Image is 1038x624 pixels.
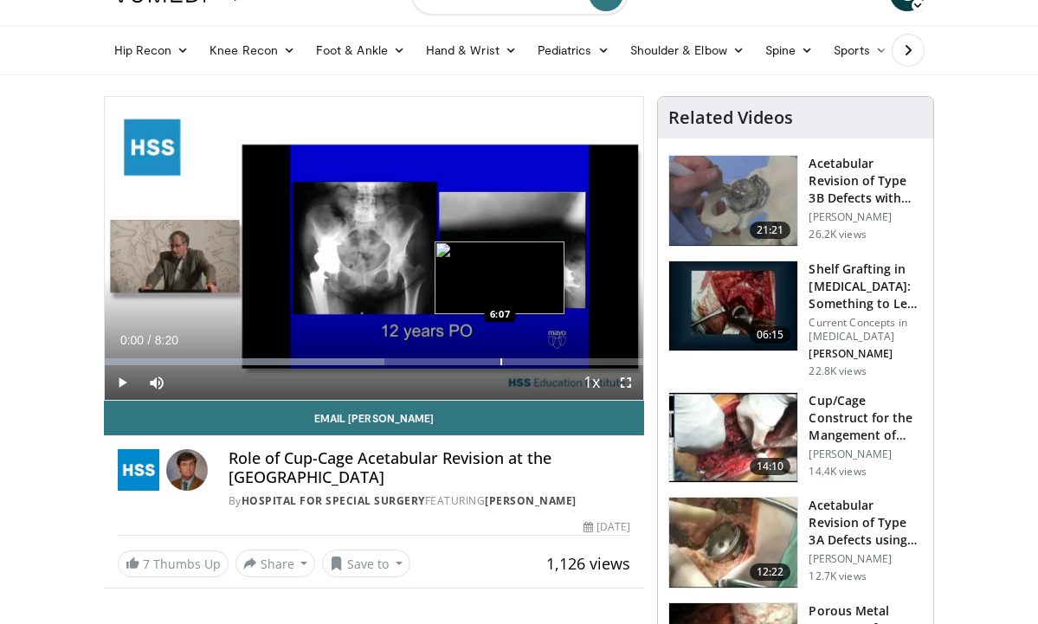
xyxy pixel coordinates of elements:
p: [PERSON_NAME] [809,210,923,224]
a: Foot & Ankle [306,33,416,68]
a: Knee Recon [199,33,306,68]
button: Save to [322,550,410,577]
h4: Related Videos [668,107,793,128]
a: 12:22 Acetabular Revision of Type 3A Defects using Distal Femoral Allograf… [PERSON_NAME] 12.7K v... [668,497,923,589]
p: [PERSON_NAME] [809,552,923,566]
a: Hospital for Special Surgery [242,493,425,508]
a: Pediatrics [527,33,620,68]
span: 12:22 [750,563,791,581]
button: Fullscreen [609,365,643,400]
h3: Acetabular Revision of Type 3B Defects with Cages and Metal Augments [809,155,923,207]
img: 66439_0000_3.png.150x105_q85_crop-smart_upscale.jpg [669,498,797,588]
span: 14:10 [750,458,791,475]
span: / [148,333,152,347]
a: Hand & Wrist [416,33,527,68]
div: [DATE] [583,519,630,535]
p: 14.4K views [809,465,866,479]
span: 06:15 [750,326,791,344]
p: Current Concepts in [MEDICAL_DATA] [809,316,923,344]
span: 0:00 [120,333,144,347]
span: 7 [143,556,150,572]
img: Hospital for Special Surgery [118,449,159,491]
a: 7 Thumbs Up [118,550,229,577]
a: 14:10 Cup/Cage Construct for the Mangement of Pelvic Discontinuity [PERSON_NAME] 14.4K views [668,392,923,484]
button: Mute [139,365,174,400]
button: Playback Rate [574,365,609,400]
img: Avatar [166,449,208,491]
div: Progress Bar [105,358,644,365]
a: 21:21 Acetabular Revision of Type 3B Defects with Cages and Metal Augments [PERSON_NAME] 26.2K views [668,155,923,247]
span: 1,126 views [546,553,630,574]
a: Email [PERSON_NAME] [104,401,645,435]
p: 26.2K views [809,228,866,241]
span: 21:21 [750,222,791,239]
div: By FEATURING [229,493,631,509]
p: [PERSON_NAME] [809,447,923,461]
a: Shoulder & Elbow [620,33,755,68]
img: image.jpeg [435,241,564,314]
button: Share [235,550,316,577]
a: Sports [823,33,898,68]
video-js: Video Player [105,97,644,400]
a: [PERSON_NAME] [485,493,577,508]
h4: Role of Cup-Cage Acetabular Revision at the [GEOGRAPHIC_DATA] [229,449,631,486]
p: 12.7K views [809,569,866,583]
p: 22.8K views [809,364,866,378]
h3: Acetabular Revision of Type 3A Defects using Distal Femoral Allograf… [809,497,923,549]
a: Hip Recon [104,33,200,68]
h3: Cup/Cage Construct for the Mangement of Pelvic Discontinuity [809,392,923,444]
img: 6a56c852-449d-4c3f-843a-e2e05107bc3e.150x105_q85_crop-smart_upscale.jpg [669,261,797,351]
img: 280228_0002_1.png.150x105_q85_crop-smart_upscale.jpg [669,393,797,483]
a: 06:15 Shelf Grafting in [MEDICAL_DATA]: Something to Lean On Current Concepts in [MEDICAL_DATA] [... [668,261,923,378]
a: Spine [755,33,823,68]
button: Play [105,365,139,400]
p: [PERSON_NAME] [809,347,923,361]
img: 66432_0000_3.png.150x105_q85_crop-smart_upscale.jpg [669,156,797,246]
h3: Shelf Grafting in [MEDICAL_DATA]: Something to Lean On [809,261,923,312]
span: 8:20 [155,333,178,347]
